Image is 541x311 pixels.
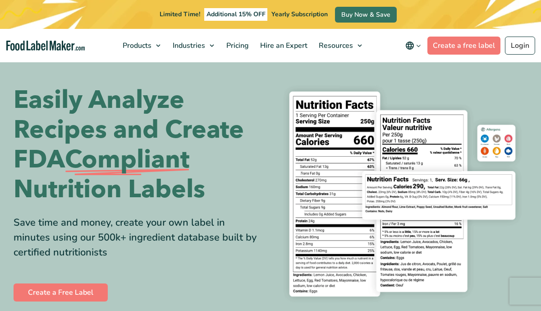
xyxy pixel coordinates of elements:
a: Pricing [221,29,252,62]
a: Buy Now & Save [335,7,397,23]
span: Pricing [224,41,250,51]
span: Products [120,41,152,51]
a: Products [117,29,165,62]
span: Industries [170,41,206,51]
span: Yearly Subscription [271,10,328,19]
a: Login [505,37,535,55]
span: Resources [316,41,354,51]
a: Resources [313,29,367,62]
span: Hire an Expert [257,41,308,51]
a: Create a Free Label [14,283,108,302]
span: Additional 15% OFF [204,8,268,21]
a: Create a free label [427,37,500,55]
span: Compliant [65,145,189,175]
div: Save time and money, create your own label in minutes using our 500k+ ingredient database built b... [14,215,264,260]
h1: Easily Analyze Recipes and Create FDA Nutrition Labels [14,85,264,204]
a: Hire an Expert [255,29,311,62]
a: Industries [167,29,219,62]
span: Limited Time! [160,10,200,19]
